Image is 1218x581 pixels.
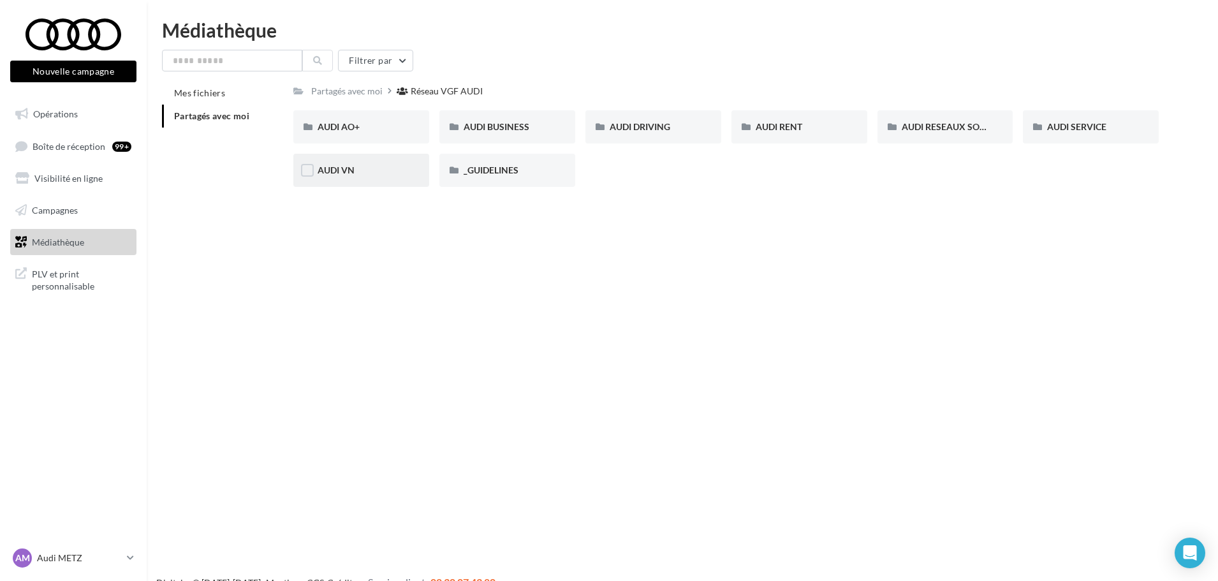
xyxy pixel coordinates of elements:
[8,229,139,256] a: Médiathèque
[464,121,529,132] span: AUDI BUSINESS
[33,140,105,151] span: Boîte de réception
[8,260,139,298] a: PLV et print personnalisable
[311,85,383,98] div: Partagés avec moi
[32,265,131,293] span: PLV et print personnalisable
[411,85,483,98] div: Réseau VGF AUDI
[8,101,139,128] a: Opérations
[8,197,139,224] a: Campagnes
[318,121,360,132] span: AUDI AO+
[902,121,1007,132] span: AUDI RESEAUX SOCIAUX
[37,552,122,564] p: Audi METZ
[112,142,131,152] div: 99+
[33,108,78,119] span: Opérations
[174,110,249,121] span: Partagés avec moi
[1047,121,1106,132] span: AUDI SERVICE
[10,61,136,82] button: Nouvelle campagne
[32,205,78,216] span: Campagnes
[318,165,355,175] span: AUDI VN
[174,87,225,98] span: Mes fichiers
[32,236,84,247] span: Médiathèque
[610,121,670,132] span: AUDI DRIVING
[1175,538,1205,568] div: Open Intercom Messenger
[15,552,30,564] span: AM
[8,165,139,192] a: Visibilité en ligne
[10,546,136,570] a: AM Audi METZ
[8,133,139,160] a: Boîte de réception99+
[34,173,103,184] span: Visibilité en ligne
[464,165,518,175] span: _GUIDELINES
[756,121,802,132] span: AUDI RENT
[162,20,1203,40] div: Médiathèque
[338,50,413,71] button: Filtrer par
